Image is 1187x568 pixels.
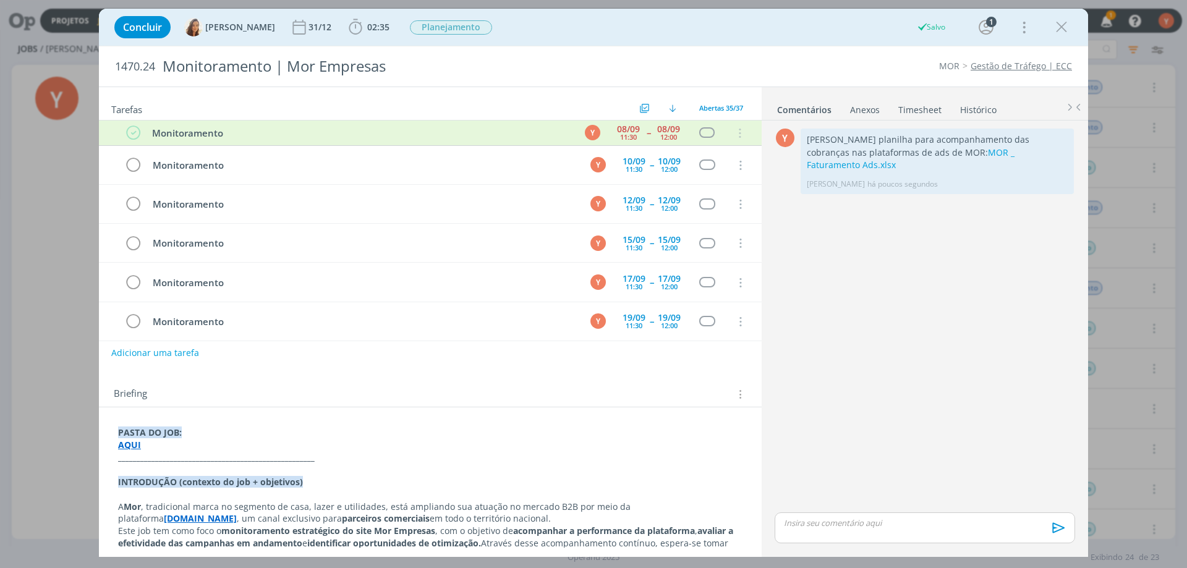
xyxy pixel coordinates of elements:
div: Y [776,129,794,147]
div: 11:30 [626,244,642,251]
span: [PERSON_NAME] [205,23,275,32]
div: 10/09 [623,157,645,166]
a: [DOMAIN_NAME] [164,512,237,524]
div: 10/09 [658,157,681,166]
div: 12:00 [661,205,678,211]
strong: _____________________________________________________ [118,451,315,463]
div: Monitoramento [147,158,579,173]
a: Timesheet [898,98,942,116]
span: -- [650,239,653,247]
div: Y [590,235,606,251]
button: Y [583,124,602,142]
strong: parceiros comerciais [342,512,430,524]
span: Planejamento [410,20,492,35]
div: dialog [99,9,1088,557]
strong: monitoramento estratégico do site Mor Empresas [221,525,435,536]
a: MOR [939,60,959,72]
div: Monitoramento [147,314,579,329]
button: Y [589,156,607,174]
div: 17/09 [623,274,645,283]
button: 02:35 [346,17,393,37]
button: Concluir [114,16,171,38]
div: 12/09 [623,196,645,205]
span: 02:35 [367,21,389,33]
a: Histórico [959,98,997,116]
strong: avaliar a efetividade das campanhas em andamento [118,525,736,549]
span: Briefing [114,386,147,402]
p: Este job tem como foco o , com o objetivo de , e Através desse acompanhamento contínuo, espera-se... [118,525,742,562]
div: 08/09 [617,125,640,134]
div: Monitoramento | Mor Empresas [158,51,668,82]
div: 11:30 [626,283,642,290]
div: 12:00 [661,283,678,290]
div: Monitoramento [148,126,573,140]
div: 11:30 [626,166,642,172]
strong: identificar oportunidades de otimização. [307,537,481,549]
span: 1470.24 [115,60,155,74]
span: -- [650,161,653,169]
span: Tarefas [111,101,142,116]
div: Monitoramento [147,275,579,290]
div: Anexos [850,104,880,116]
a: MOR _ Faturamento Ads.xlsx [807,146,1015,171]
div: 11:30 [626,205,642,211]
a: AQUI [118,439,141,451]
div: 15/09 [658,235,681,244]
a: Gestão de Tráfego | ECC [971,60,1072,72]
button: V[PERSON_NAME] [184,18,275,36]
div: Monitoramento [147,235,579,251]
div: Y [590,274,606,290]
div: 17/09 [658,274,681,283]
span: -- [647,129,650,137]
div: 12:00 [661,166,678,172]
div: 11:30 [626,322,642,329]
div: Y [590,313,606,329]
div: 19/09 [623,313,645,322]
div: 12/09 [658,196,681,205]
div: Monitoramento [147,197,579,212]
div: 12:00 [660,134,677,140]
div: Salvo [916,22,945,33]
div: Y [585,125,600,140]
p: [PERSON_NAME] [807,179,865,190]
img: arrow-down.svg [669,104,676,112]
div: 11:30 [620,134,637,140]
strong: Mor [124,501,141,512]
button: Planejamento [409,20,493,35]
span: há poucos segundos [867,179,938,190]
button: Y [589,234,607,252]
div: 15/09 [623,235,645,244]
span: -- [650,200,653,208]
div: 1 [986,17,997,27]
div: 19/09 [658,313,681,322]
strong: PASTA DO JOB: [118,426,182,438]
div: 08/09 [657,125,680,134]
div: Y [590,196,606,211]
p: A , tradicional marca no segmento de casa, lazer e utilidades, está ampliando sua atuação no merc... [118,501,742,525]
span: Abertas 35/37 [699,103,743,112]
p: [PERSON_NAME] planilha para acompanhamento das cobranças nas plataformas de ads de MOR: [807,134,1068,171]
strong: acompanhar a performance da plataforma [513,525,695,536]
a: Comentários [776,98,832,116]
strong: INTRODUÇÃO (contexto do job + objetivos) [118,476,303,488]
button: Y [589,273,607,292]
button: Adicionar uma tarefa [111,342,200,364]
button: Y [589,312,607,331]
div: 12:00 [661,244,678,251]
div: 12:00 [661,322,678,329]
span: Concluir [123,22,162,32]
button: 1 [976,17,996,37]
span: -- [650,317,653,326]
img: V [184,18,203,36]
div: 31/12 [308,23,334,32]
span: -- [650,278,653,287]
button: Y [589,195,607,213]
div: Y [590,157,606,172]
